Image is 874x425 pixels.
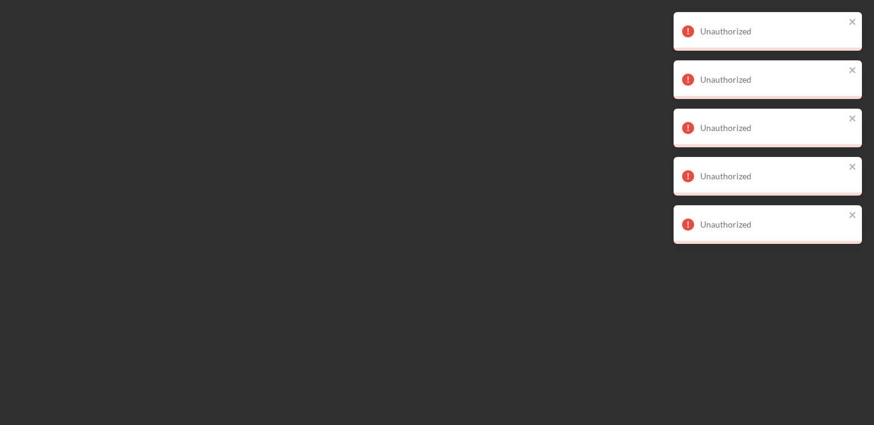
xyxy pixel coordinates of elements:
[700,75,845,85] div: Unauthorized
[849,113,857,125] button: close
[849,210,857,222] button: close
[700,27,845,36] div: Unauthorized
[700,123,845,133] div: Unauthorized
[849,162,857,173] button: close
[849,65,857,77] button: close
[700,220,845,229] div: Unauthorized
[849,17,857,28] button: close
[700,171,845,181] div: Unauthorized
